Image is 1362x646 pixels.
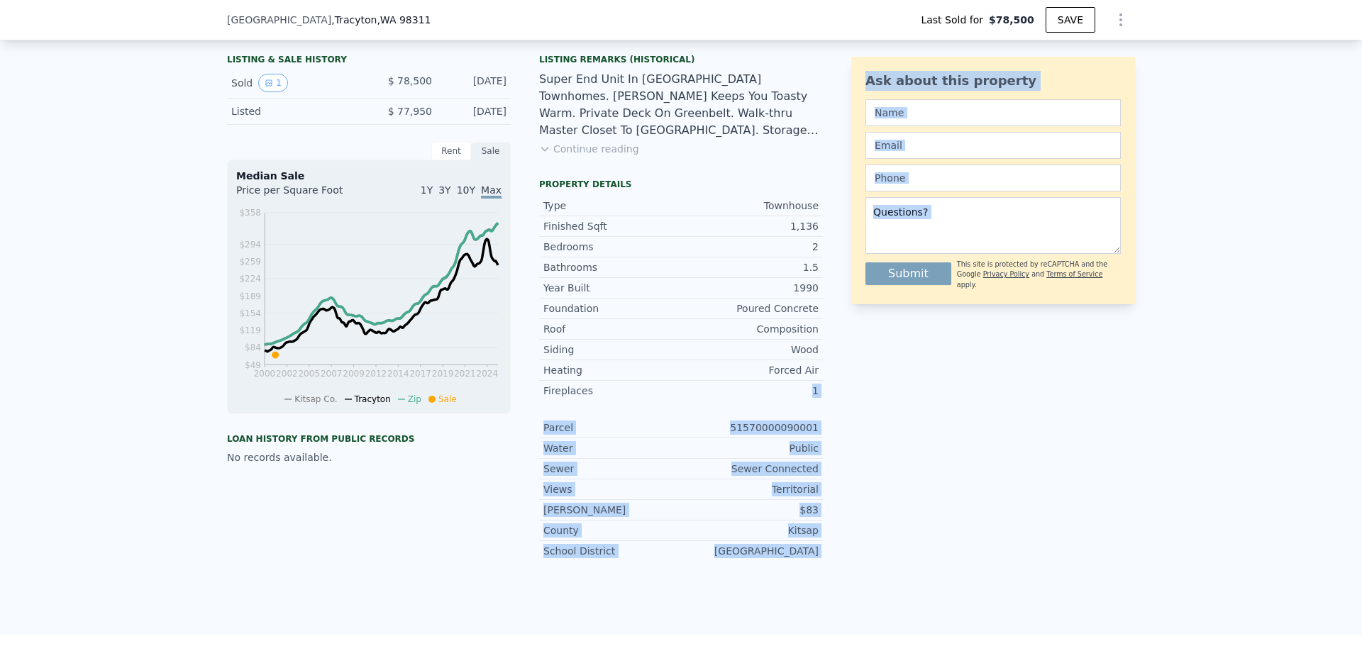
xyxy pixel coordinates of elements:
[1046,7,1095,33] button: SAVE
[539,54,823,65] div: Listing Remarks (Historical)
[681,240,819,254] div: 2
[471,142,511,160] div: Sale
[438,394,457,404] span: Sale
[239,325,261,335] tspan: $119
[543,482,681,496] div: Views
[231,74,358,92] div: Sold
[543,363,681,377] div: Heating
[432,369,454,379] tspan: 2019
[865,165,1121,191] input: Phone
[543,281,681,295] div: Year Built
[681,421,819,435] div: 51570000090001
[681,301,819,316] div: Poured Concrete
[543,301,681,316] div: Foundation
[331,13,431,27] span: , Tracyton
[543,523,681,538] div: County
[681,343,819,357] div: Wood
[865,262,951,285] button: Submit
[245,343,261,352] tspan: $84
[1046,270,1102,278] a: Terms of Service
[443,104,506,118] div: [DATE]
[681,199,819,213] div: Townhouse
[365,369,387,379] tspan: 2012
[543,441,681,455] div: Water
[681,544,819,558] div: [GEOGRAPHIC_DATA]
[543,322,681,336] div: Roof
[457,184,475,196] span: 10Y
[377,14,431,26] span: , WA 98311
[239,291,261,301] tspan: $189
[227,13,331,27] span: [GEOGRAPHIC_DATA]
[239,240,261,250] tspan: $294
[543,503,681,517] div: [PERSON_NAME]
[454,369,476,379] tspan: 2021
[431,142,471,160] div: Rent
[543,421,681,435] div: Parcel
[258,74,288,92] button: View historical data
[236,169,502,183] div: Median Sale
[227,433,511,445] div: Loan history from public records
[681,503,819,517] div: $83
[443,74,506,92] div: [DATE]
[1107,6,1135,34] button: Show Options
[543,219,681,233] div: Finished Sqft
[681,219,819,233] div: 1,136
[921,13,989,27] span: Last Sold for
[543,462,681,476] div: Sewer
[543,544,681,558] div: School District
[681,462,819,476] div: Sewer Connected
[239,257,261,267] tspan: $259
[543,199,681,213] div: Type
[983,270,1029,278] a: Privacy Policy
[276,369,298,379] tspan: 2002
[477,369,499,379] tspan: 2024
[681,322,819,336] div: Composition
[681,363,819,377] div: Forced Air
[239,274,261,284] tspan: $224
[239,208,261,218] tspan: $358
[543,240,681,254] div: Bedrooms
[343,369,365,379] tspan: 2009
[681,523,819,538] div: Kitsap
[681,260,819,274] div: 1.5
[421,184,433,196] span: 1Y
[245,360,261,370] tspan: $49
[321,369,343,379] tspan: 2007
[294,394,337,404] span: Kitsap Co.
[408,394,421,404] span: Zip
[865,99,1121,126] input: Name
[543,260,681,274] div: Bathrooms
[681,441,819,455] div: Public
[957,260,1121,290] div: This site is protected by reCAPTCHA and the Google and apply.
[681,281,819,295] div: 1990
[388,75,432,87] span: $ 78,500
[681,482,819,496] div: Territorial
[236,183,369,206] div: Price per Square Foot
[539,179,823,190] div: Property details
[409,369,431,379] tspan: 2017
[227,54,511,68] div: LISTING & SALE HISTORY
[254,369,276,379] tspan: 2000
[865,71,1121,91] div: Ask about this property
[681,384,819,398] div: 1
[298,369,320,379] tspan: 2005
[543,343,681,357] div: Siding
[355,394,391,404] span: Tracyton
[989,13,1034,27] span: $78,500
[865,132,1121,159] input: Email
[388,106,432,117] span: $ 77,950
[543,384,681,398] div: Fireplaces
[231,104,358,118] div: Listed
[539,71,823,139] div: Super End Unit In [GEOGRAPHIC_DATA] Townhomes. [PERSON_NAME] Keeps You Toasty Warm. Private Deck ...
[539,142,639,156] button: Continue reading
[239,308,261,318] tspan: $154
[438,184,450,196] span: 3Y
[387,369,409,379] tspan: 2014
[481,184,502,199] span: Max
[227,450,511,464] div: No records available.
